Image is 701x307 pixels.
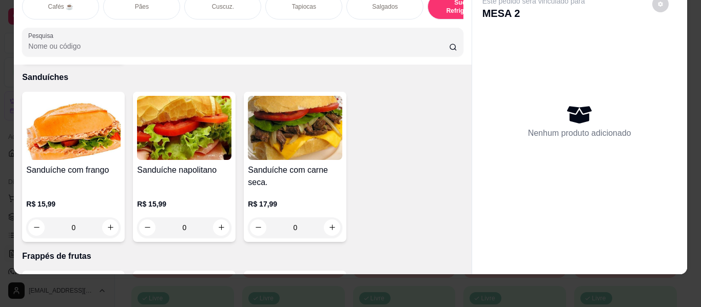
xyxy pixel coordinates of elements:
[135,3,149,11] p: Pães
[22,71,463,84] p: Sanduíches
[482,6,585,21] p: MESA 2
[26,96,121,160] img: product-image
[372,3,398,11] p: Salgados
[248,199,342,209] p: R$ 17,99
[250,219,266,236] button: decrease-product-quantity
[213,219,229,236] button: increase-product-quantity
[324,219,340,236] button: increase-product-quantity
[248,96,342,160] img: product-image
[137,164,231,176] h4: Sanduíche napolitano
[248,164,342,189] h4: Sanduíche com carne seca.
[48,3,73,11] p: Cafés ☕
[28,219,45,236] button: decrease-product-quantity
[28,31,57,40] label: Pesquisa
[528,127,631,139] p: Nenhum produto adicionado
[292,3,316,11] p: Tapiocas
[26,164,121,176] h4: Sanduíche com frango
[212,3,234,11] p: Cuscuz.
[26,199,121,209] p: R$ 15,99
[137,199,231,209] p: R$ 15,99
[28,41,449,51] input: Pesquisa
[22,250,463,262] p: Frappés de frutas
[137,96,231,160] img: product-image
[102,219,119,236] button: increase-product-quantity
[139,219,155,236] button: decrease-product-quantity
